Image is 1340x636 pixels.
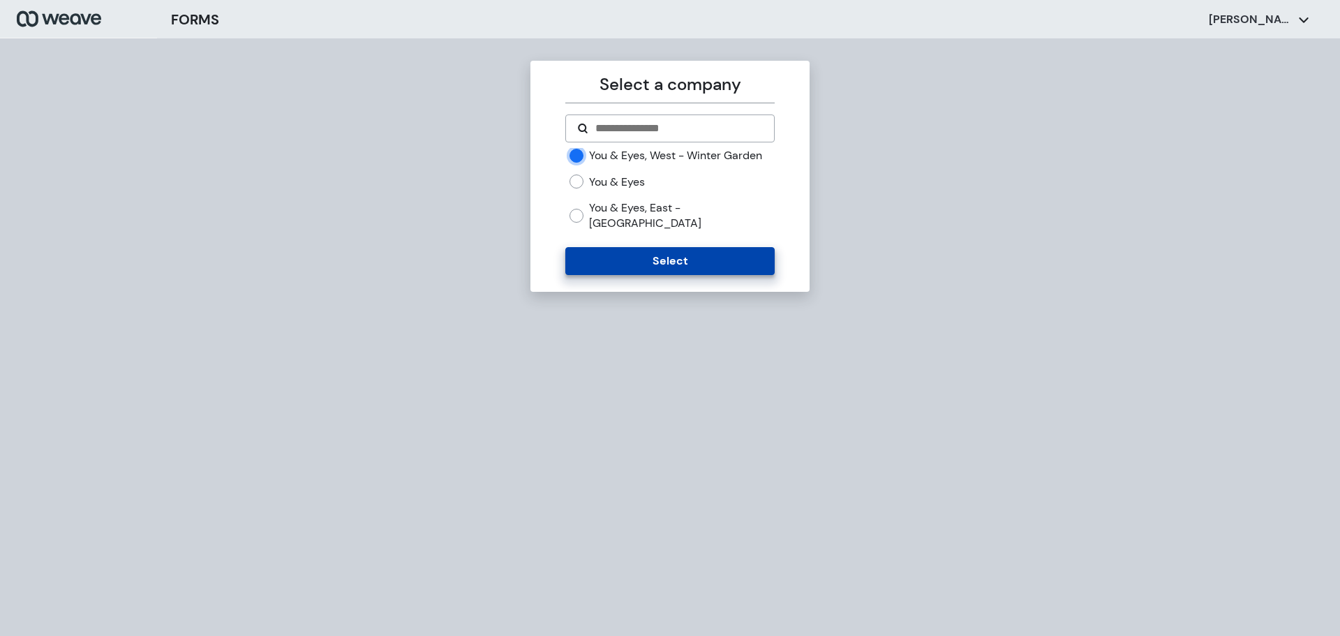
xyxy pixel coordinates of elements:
[589,148,762,163] label: You & Eyes, West - Winter Garden
[589,200,774,230] label: You & Eyes, East - [GEOGRAPHIC_DATA]
[1209,12,1293,27] p: [PERSON_NAME]
[594,120,762,137] input: Search
[589,175,645,190] label: You & Eyes
[565,247,774,275] button: Select
[565,72,774,97] p: Select a company
[171,9,219,30] h3: FORMS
